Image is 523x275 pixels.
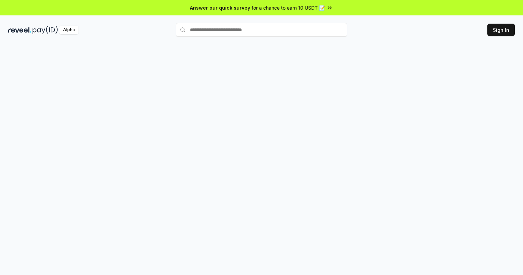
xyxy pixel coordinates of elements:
div: Alpha [59,26,78,34]
img: pay_id [33,26,58,34]
span: for a chance to earn 10 USDT 📝 [252,4,325,11]
button: Sign In [487,24,515,36]
span: Answer our quick survey [190,4,250,11]
img: reveel_dark [8,26,31,34]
